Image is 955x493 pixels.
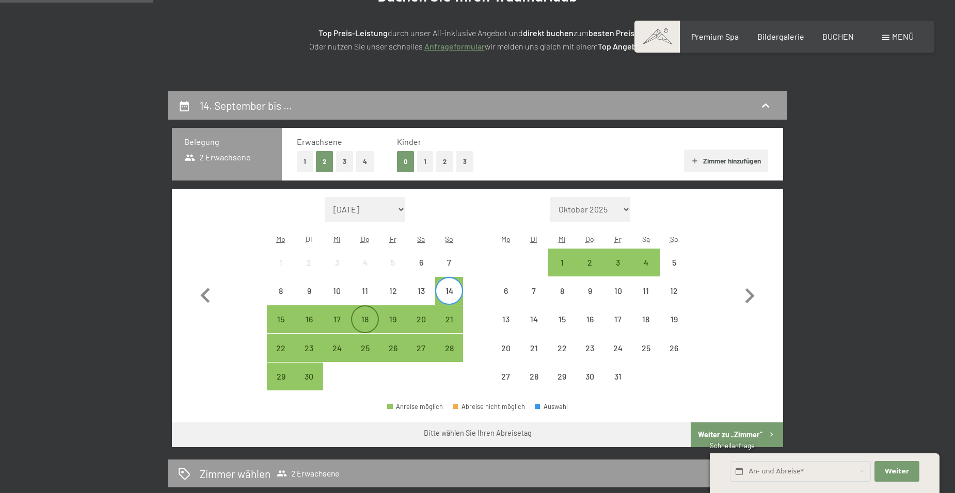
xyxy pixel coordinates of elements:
[267,277,295,305] div: Mon Sep 08 2025
[408,315,434,341] div: 20
[585,235,594,243] abbr: Donnerstag
[379,249,407,276] div: Fri Sep 05 2025
[492,277,520,305] div: Mon Oct 06 2025
[407,277,435,305] div: Abreise nicht möglich
[435,334,463,361] div: Sun Sep 28 2025
[549,258,575,284] div: 1
[352,344,378,370] div: 25
[184,152,251,163] span: 2 Erwachsene
[660,249,688,276] div: Abreise nicht möglich
[295,334,323,361] div: Tue Sep 23 2025
[549,287,575,313] div: 8
[295,363,323,390] div: Abreise möglich
[379,277,407,305] div: Fri Sep 12 2025
[417,235,425,243] abbr: Samstag
[295,277,323,305] div: Abreise nicht möglich
[295,249,323,276] div: Abreise nicht möglich
[632,305,660,333] div: Abreise nicht möglich
[380,315,406,341] div: 19
[323,249,351,276] div: Abreise nicht möglich
[535,403,568,410] div: Auswahl
[407,334,435,361] div: Abreise möglich
[604,363,632,390] div: Abreise nicht möglich
[435,334,463,361] div: Abreise möglich
[424,41,485,51] a: Anfrageformular
[356,151,374,172] button: 4
[632,334,660,361] div: Sat Oct 25 2025
[316,151,333,172] button: 2
[267,334,295,361] div: Mon Sep 22 2025
[351,334,379,361] div: Thu Sep 25 2025
[352,258,378,284] div: 4
[605,315,631,341] div: 17
[661,287,687,313] div: 12
[531,235,537,243] abbr: Dienstag
[501,235,511,243] abbr: Montag
[493,315,519,341] div: 13
[642,235,650,243] abbr: Samstag
[520,277,548,305] div: Tue Oct 07 2025
[604,363,632,390] div: Fri Oct 31 2025
[577,315,603,341] div: 16
[267,363,295,390] div: Mon Sep 29 2025
[436,258,462,284] div: 7
[521,287,547,313] div: 7
[604,334,632,361] div: Fri Oct 24 2025
[453,403,525,410] div: Abreise nicht möglich
[576,249,604,276] div: Abreise möglich
[520,305,548,333] div: Tue Oct 14 2025
[268,287,294,313] div: 8
[319,28,388,38] strong: Top Preis-Leistung
[351,305,379,333] div: Thu Sep 18 2025
[435,305,463,333] div: Abreise möglich
[276,235,285,243] abbr: Montag
[520,363,548,390] div: Tue Oct 28 2025
[576,277,604,305] div: Abreise nicht möglich
[323,277,351,305] div: Wed Sep 10 2025
[351,249,379,276] div: Thu Sep 04 2025
[267,334,295,361] div: Abreise möglich
[306,235,312,243] abbr: Dienstag
[885,467,909,476] span: Weiter
[333,235,341,243] abbr: Mittwoch
[604,277,632,305] div: Abreise nicht möglich
[277,468,339,479] span: 2 Erwachsene
[184,136,269,147] h3: Belegung
[520,334,548,361] div: Tue Oct 21 2025
[493,344,519,370] div: 20
[604,305,632,333] div: Abreise nicht möglich
[521,344,547,370] div: 21
[323,305,351,333] div: Wed Sep 17 2025
[190,197,220,391] button: Vorheriger Monat
[520,334,548,361] div: Abreise nicht möglich
[268,315,294,341] div: 15
[576,305,604,333] div: Abreise nicht möglich
[874,461,919,482] button: Weiter
[549,344,575,370] div: 22
[604,305,632,333] div: Fri Oct 17 2025
[323,305,351,333] div: Abreise möglich
[577,258,603,284] div: 2
[407,334,435,361] div: Sat Sep 27 2025
[577,372,603,398] div: 30
[219,26,736,53] p: durch unser All-inklusive Angebot und zum ! Oder nutzen Sie unser schnelles wir melden uns gleich...
[684,150,768,172] button: Zimmer hinzufügen
[604,277,632,305] div: Fri Oct 10 2025
[660,305,688,333] div: Sun Oct 19 2025
[295,249,323,276] div: Tue Sep 02 2025
[520,305,548,333] div: Abreise nicht möglich
[604,334,632,361] div: Abreise nicht möglich
[324,344,350,370] div: 24
[691,31,739,41] a: Premium Spa
[296,258,322,284] div: 2
[892,31,914,41] span: Menü
[521,372,547,398] div: 28
[295,277,323,305] div: Tue Sep 09 2025
[633,344,659,370] div: 25
[324,258,350,284] div: 3
[435,277,463,305] div: Abreise möglich
[660,334,688,361] div: Sun Oct 26 2025
[435,249,463,276] div: Sun Sep 07 2025
[523,28,574,38] strong: direkt buchen
[380,287,406,313] div: 12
